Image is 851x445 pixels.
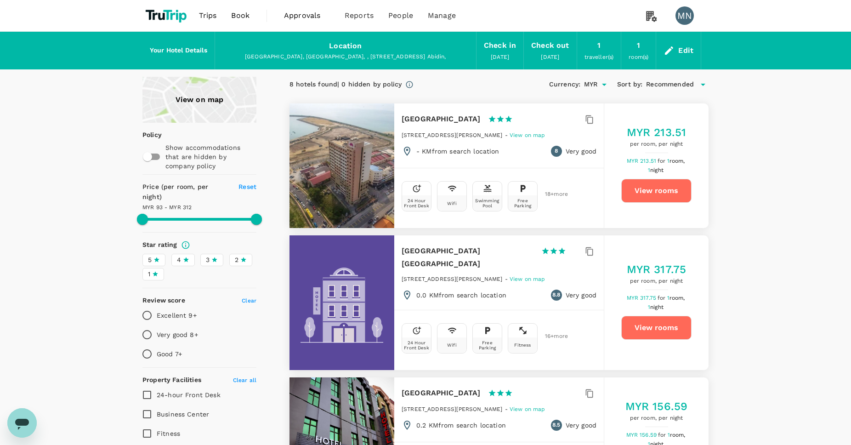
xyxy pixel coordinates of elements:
span: room(s) [629,54,648,60]
h5: MYR 317.75 [627,262,686,277]
span: for [658,295,667,301]
span: [STREET_ADDRESS][PERSON_NAME] [402,132,502,138]
span: 1 [148,269,150,279]
span: 2 [235,255,238,265]
h6: Star rating [142,240,177,250]
span: [STREET_ADDRESS][PERSON_NAME] [402,406,502,412]
span: 1 [648,167,665,173]
a: View on map [510,275,545,282]
div: Free Parking [510,198,535,208]
div: 1 [637,39,640,52]
span: 16 + more [545,333,559,339]
span: Reports [345,10,374,21]
h6: Currency : [549,80,580,90]
span: Reset [238,183,256,190]
span: 3 [206,255,210,265]
p: - KM from search location [416,147,499,156]
div: 24 Hour Front Desk [404,340,429,350]
span: for [658,432,667,438]
h5: MYR 213.51 [627,125,686,140]
span: View on map [510,276,545,282]
span: for [658,158,667,164]
div: Check out [531,39,569,52]
span: 24-hour Front Desk [157,391,221,399]
span: 1 [648,304,665,310]
span: 8.8 [552,291,560,300]
span: - [505,276,510,282]
span: per room, per night [625,414,688,423]
div: 24 Hour Front Desk [404,198,429,208]
span: 1 [667,295,686,301]
div: 8 hotels found | 0 hidden by policy [289,80,402,90]
a: View on map [142,77,256,123]
a: View on map [510,131,545,138]
h5: MYR 156.59 [625,399,688,414]
h6: [GEOGRAPHIC_DATA] [GEOGRAPHIC_DATA] [402,245,534,270]
button: Open [598,78,611,91]
div: Swimming Pool [475,198,500,208]
div: Check in [484,39,516,52]
iframe: Button to launch messaging window [7,408,37,438]
span: Approvals [284,10,330,21]
span: People [388,10,413,21]
a: View rooms [621,316,692,340]
div: Wifi [447,201,457,206]
span: MYR 93 - MYR 312 [142,204,192,211]
h6: Property Facilities [142,375,201,385]
p: Very good [566,421,596,430]
span: MYR 213.51 [627,158,658,164]
span: room, [669,295,685,301]
span: Recommended [646,80,694,90]
h6: Your Hotel Details [150,46,207,56]
span: Trips [199,10,217,21]
div: MN [675,6,694,25]
span: 1 [667,158,686,164]
span: - [505,132,510,138]
span: per room, per night [627,277,686,286]
span: View on map [510,406,545,412]
span: 4 [177,255,181,265]
span: Clear [242,297,256,304]
span: night [650,167,664,173]
span: [STREET_ADDRESS][PERSON_NAME] [402,276,502,282]
p: 0.2 KM from search location [416,421,506,430]
span: 1 [668,432,687,438]
div: Location [329,40,362,52]
span: 18 + more [545,191,559,197]
span: Clear all [233,377,256,383]
p: Very good [566,291,596,300]
h6: Sort by : [617,80,642,90]
p: Excellent 9+ [157,311,197,320]
a: View on map [510,405,545,412]
span: room, [669,158,685,164]
p: Very good [566,147,596,156]
span: Fitness [157,430,180,437]
span: - [505,406,510,412]
span: traveller(s) [584,54,614,60]
h6: [GEOGRAPHIC_DATA] [402,113,481,126]
h6: [GEOGRAPHIC_DATA] [402,387,481,399]
span: 8 [555,147,558,156]
div: Wifi [447,342,457,348]
span: [DATE] [541,54,559,60]
p: Show accommodations that are hidden by company policy [165,143,255,171]
span: MYR 156.59 [626,432,658,438]
svg: Star ratings are awarded to properties to represent the quality of services, facilities, and amen... [181,240,190,250]
button: View rooms [621,179,692,203]
span: Book [231,10,250,21]
span: Manage [428,10,456,21]
span: 5 [148,255,152,265]
div: [GEOGRAPHIC_DATA], [GEOGRAPHIC_DATA], , [STREET_ADDRESS] Abidin, [222,52,469,62]
span: [DATE] [491,54,509,60]
p: Very good 8+ [157,330,198,339]
h6: Review score [142,296,185,306]
p: Policy [142,130,148,139]
p: Good 7+ [157,349,182,359]
div: 1 [597,39,601,52]
div: Fitness [514,342,531,348]
h6: Price (per room, per night) [142,182,228,202]
div: Free Parking [475,340,500,350]
span: MYR 317.75 [627,295,658,301]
